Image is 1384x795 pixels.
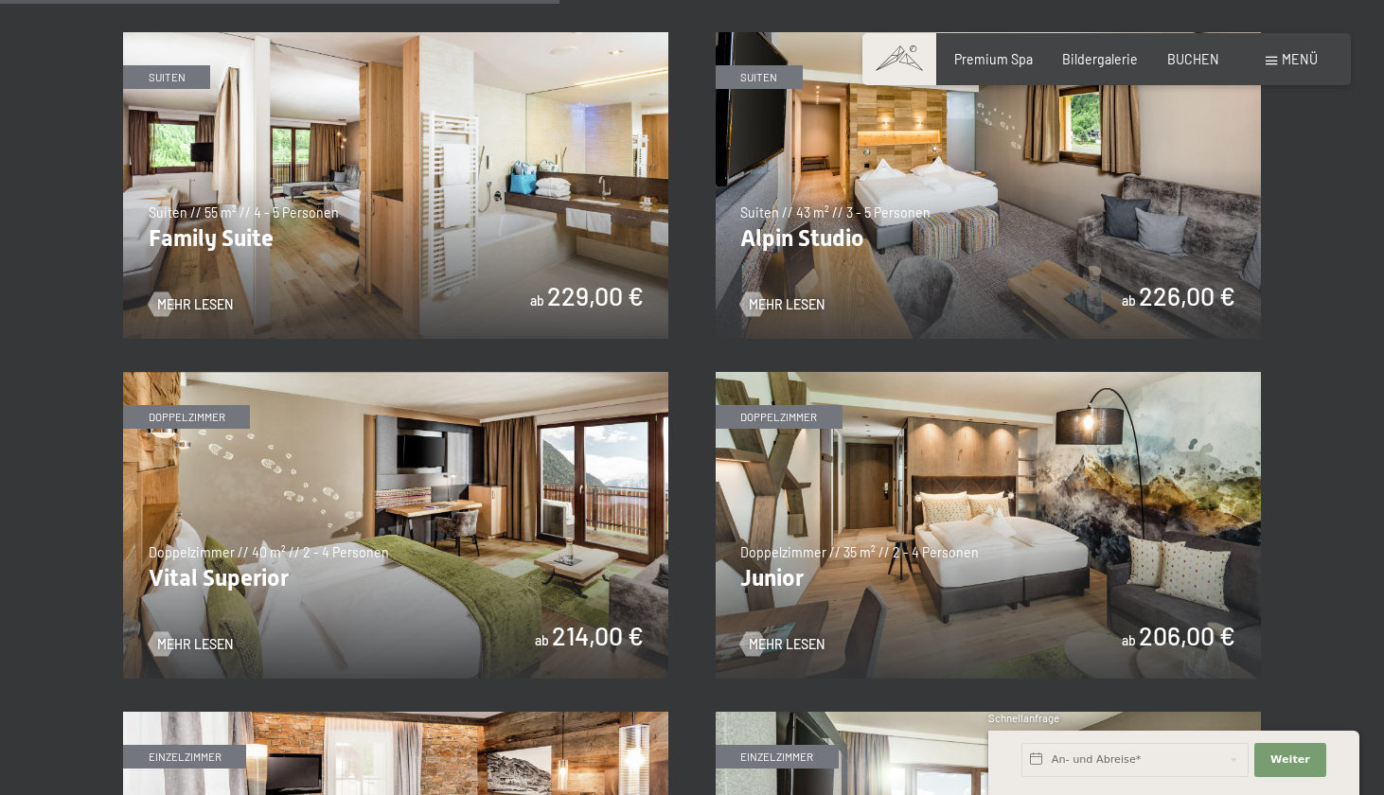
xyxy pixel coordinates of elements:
span: Weiter [1270,752,1310,768]
a: Single Alpin [123,712,668,722]
span: Mehr Lesen [157,295,233,314]
a: Family Suite [123,32,668,43]
span: Mehr Lesen [749,635,825,654]
a: Premium Spa [954,51,1033,67]
img: Junior [716,372,1261,679]
a: Vital Superior [123,372,668,382]
a: Alpin Studio [716,32,1261,43]
img: Vital Superior [123,372,668,679]
span: Schnellanfrage [988,712,1059,724]
a: Mehr Lesen [149,295,233,314]
span: Mehr Lesen [749,295,825,314]
a: Junior [716,372,1261,382]
span: Menü [1282,51,1318,67]
a: Mehr Lesen [740,635,825,654]
a: Mehr Lesen [149,635,233,654]
a: Single Superior [716,712,1261,722]
a: Mehr Lesen [740,295,825,314]
button: Weiter [1254,743,1326,777]
a: Bildergalerie [1062,51,1138,67]
img: Family Suite [123,32,668,339]
span: Mehr Lesen [157,635,233,654]
a: BUCHEN [1167,51,1219,67]
img: Alpin Studio [716,32,1261,339]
